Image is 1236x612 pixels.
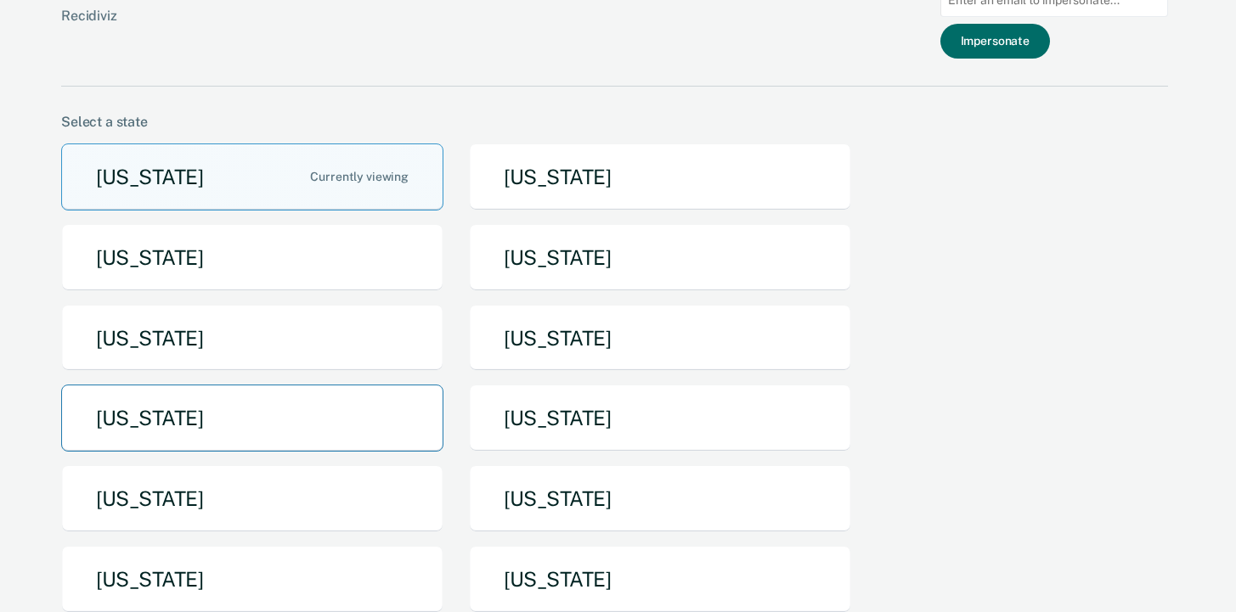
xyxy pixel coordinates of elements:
[61,465,443,532] button: [US_STATE]
[61,114,1168,130] div: Select a state
[61,305,443,372] button: [US_STATE]
[61,8,889,51] div: Recidiviz
[61,224,443,291] button: [US_STATE]
[61,385,443,452] button: [US_STATE]
[469,385,851,452] button: [US_STATE]
[469,143,851,211] button: [US_STATE]
[940,24,1050,59] button: Impersonate
[61,143,443,211] button: [US_STATE]
[469,224,851,291] button: [US_STATE]
[469,305,851,372] button: [US_STATE]
[469,465,851,532] button: [US_STATE]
